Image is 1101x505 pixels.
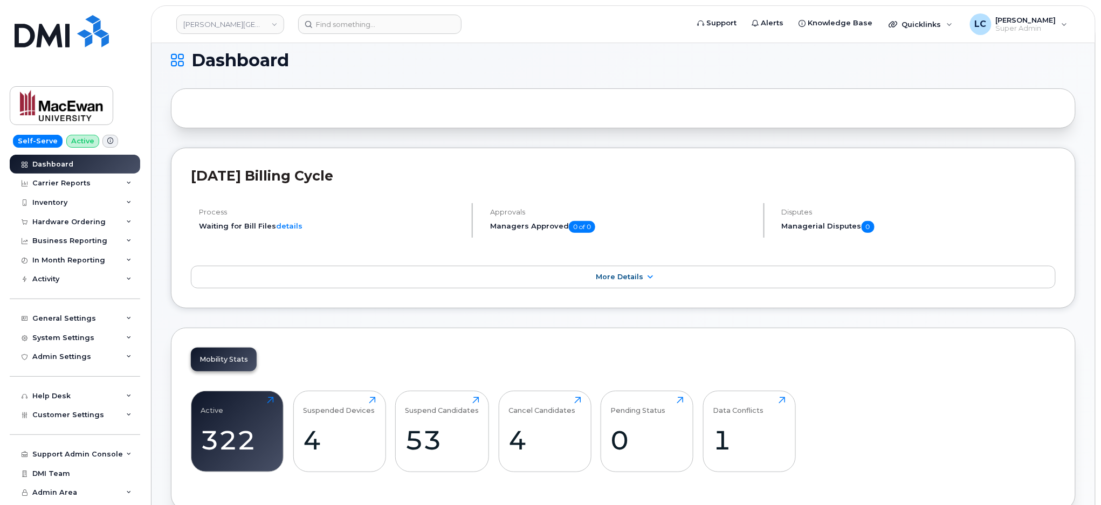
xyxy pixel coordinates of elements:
li: Waiting for Bill Files [199,221,463,231]
div: 53 [405,424,479,456]
span: More Details [596,273,643,281]
h4: Disputes [782,208,1056,216]
a: Active322 [201,397,274,466]
div: Quicklinks [882,13,960,35]
div: Suspend Candidates [405,397,479,414]
div: Logan Cole [962,13,1075,35]
span: 0 of 0 [569,221,595,233]
a: Cancel Candidates4 [508,397,581,466]
div: 4 [508,424,581,456]
a: details [276,222,302,230]
div: Pending Status [611,397,666,414]
h4: Approvals [490,208,754,216]
a: Suspended Devices4 [303,397,376,466]
div: Cancel Candidates [508,397,575,414]
a: Data Conflicts1 [713,397,786,466]
h2: [DATE] Billing Cycle [191,168,1056,184]
div: Data Conflicts [713,397,763,414]
a: Grant MacEwan University [176,15,284,34]
a: Pending Status0 [611,397,684,466]
div: Active [201,397,224,414]
div: Suspended Devices [303,397,375,414]
span: Dashboard [191,52,289,68]
h5: Managers Approved [490,221,754,233]
input: Find something... [298,15,462,34]
span: 0 [862,221,875,233]
a: Suspend Candidates53 [405,397,479,466]
h4: Process [199,208,463,216]
div: 4 [303,424,376,456]
h5: Managerial Disputes [782,221,1056,233]
div: 1 [713,424,786,456]
span: Super Admin [996,24,1056,33]
div: 0 [611,424,684,456]
div: 322 [201,424,274,456]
